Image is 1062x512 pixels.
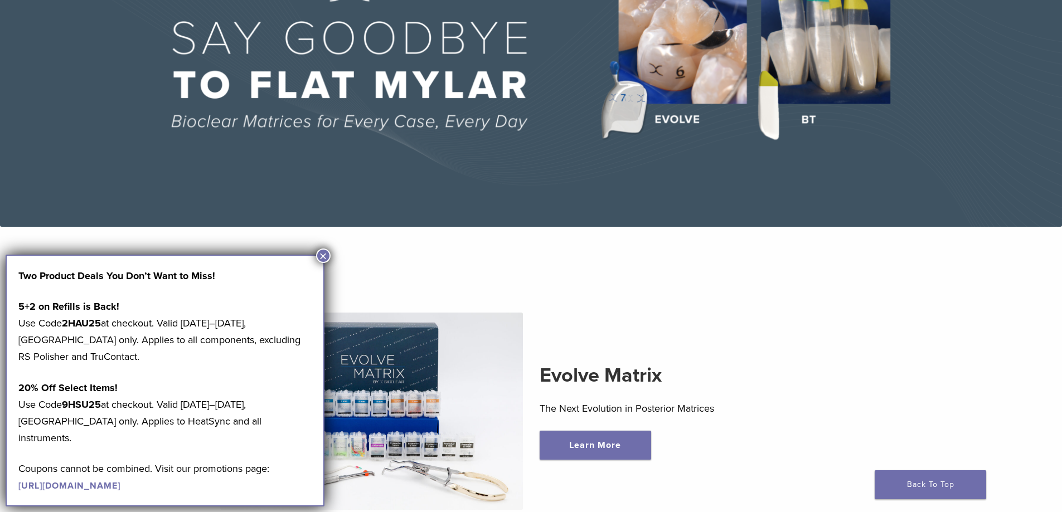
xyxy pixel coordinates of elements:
[18,480,120,491] a: [URL][DOMAIN_NAME]
[540,431,651,460] a: Learn More
[18,270,215,282] strong: Two Product Deals You Don’t Want to Miss!
[18,300,119,313] strong: 5+2 on Refills is Back!
[316,248,331,263] button: Close
[62,317,101,329] strong: 2HAU25
[18,460,312,494] p: Coupons cannot be combined. Visit our promotions page:
[62,398,101,411] strong: 9HSU25
[220,313,523,510] img: Evolve Matrix
[18,298,312,365] p: Use Code at checkout. Valid [DATE]–[DATE], [GEOGRAPHIC_DATA] only. Applies to all components, exc...
[540,400,842,417] p: The Next Evolution in Posterior Matrices
[18,382,118,394] strong: 20% Off Select Items!
[875,470,986,499] a: Back To Top
[540,362,842,389] h2: Evolve Matrix
[18,379,312,446] p: Use Code at checkout. Valid [DATE]–[DATE], [GEOGRAPHIC_DATA] only. Applies to HeatSync and all in...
